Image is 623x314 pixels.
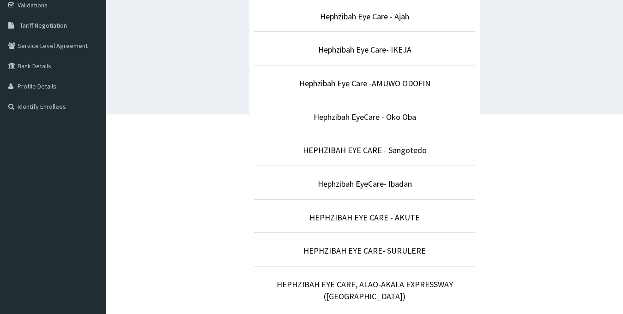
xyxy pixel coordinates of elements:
[314,112,416,122] a: Hephzibah EyeCare - Oko Oba
[303,145,427,155] a: HEPHZIBAH EYE CARE - Sangotedo
[318,44,411,55] a: Hephzibah Eye Care- IKEJA
[318,178,412,189] a: Hephzibah EyeCare- Ibadan
[320,11,409,22] a: Hephzibah Eye Care - Ajah
[303,245,426,256] a: HEPHZIBAH EYE CARE- SURULERE
[20,21,67,30] span: Tariff Negotiation
[299,78,430,89] a: Hephzibah Eye Care -AMUWO ODOFIN
[277,279,453,302] a: HEPHZIBAH EYE CARE, ALAO-AKALA EXPRESSWAY ([GEOGRAPHIC_DATA])
[309,212,420,223] a: HEPHZIBAH EYE CARE - AKUTE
